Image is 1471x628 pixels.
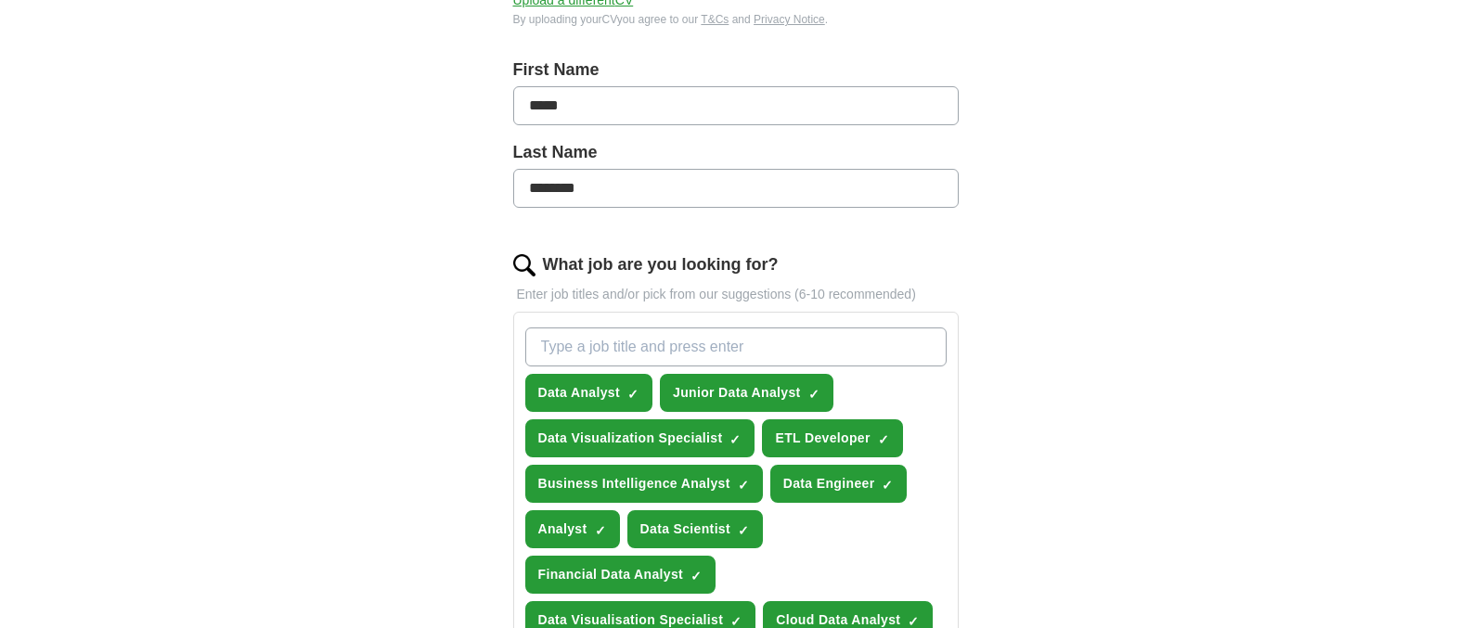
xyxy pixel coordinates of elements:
button: Data Analyst✓ [525,374,653,412]
span: Business Intelligence Analyst [538,474,730,493]
label: What job are you looking for? [543,252,779,277]
span: ETL Developer [775,429,870,448]
div: By uploading your CV you agree to our and . [513,11,959,28]
span: ✓ [690,569,702,583]
button: ETL Developer✓ [762,419,902,457]
span: Financial Data Analyst [538,565,684,584]
span: ✓ [878,432,889,447]
button: Junior Data Analyst✓ [660,374,833,412]
span: ✓ [738,478,749,493]
button: Analyst✓ [525,510,620,548]
span: ✓ [729,432,741,447]
span: ✓ [882,478,893,493]
input: Type a job title and press enter [525,327,947,366]
span: Analyst [538,519,587,539]
label: First Name [513,58,959,83]
span: ✓ [738,523,749,538]
a: T&Cs [701,13,729,26]
label: Last Name [513,140,959,165]
button: Data Engineer✓ [770,465,908,503]
button: Financial Data Analyst✓ [525,556,716,594]
span: Data Engineer [783,474,875,493]
img: search.png [513,254,535,276]
span: ✓ [627,387,639,402]
span: ✓ [808,387,819,402]
button: Data Visualization Specialist✓ [525,419,755,457]
span: ✓ [595,523,606,538]
button: Data Scientist✓ [627,510,764,548]
span: Data Visualization Specialist [538,429,723,448]
a: Privacy Notice [754,13,825,26]
p: Enter job titles and/or pick from our suggestions (6-10 recommended) [513,285,959,304]
span: Junior Data Analyst [673,383,801,403]
span: Data Analyst [538,383,621,403]
span: Data Scientist [640,519,731,539]
button: Business Intelligence Analyst✓ [525,465,763,503]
